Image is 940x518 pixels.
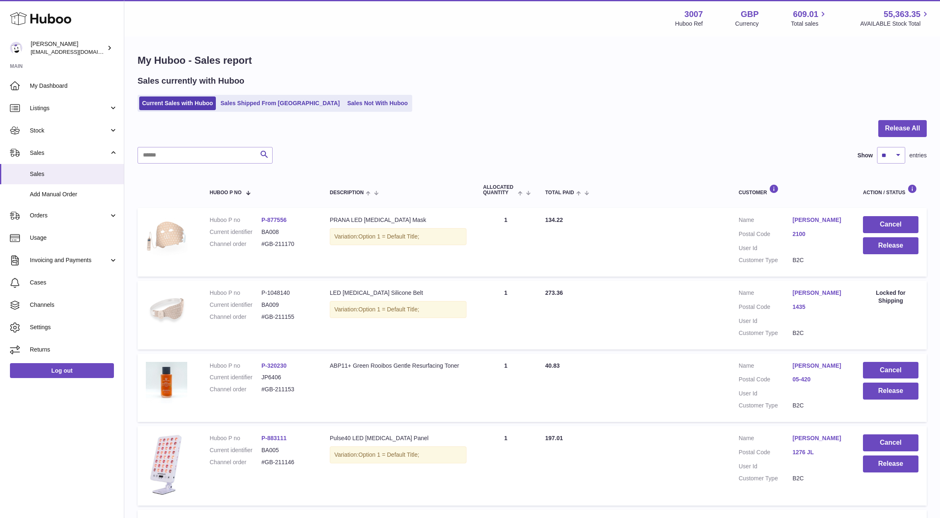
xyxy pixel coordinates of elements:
img: 1_7eebc464-ea89-4c0e-81f0-deee531f330f.png [146,289,187,330]
button: Release [863,237,918,254]
div: Action / Status [863,184,918,195]
span: 40.83 [545,362,560,369]
div: LED [MEDICAL_DATA] Silicone Belt [330,289,466,297]
span: Channels [30,301,118,309]
span: Listings [30,104,109,112]
dd: B2C [793,256,846,264]
dt: Huboo P no [210,216,261,224]
a: 1276 JL [793,448,846,456]
a: Sales Shipped From [GEOGRAPHIC_DATA] [217,96,343,110]
dd: #GB-211170 [261,240,313,248]
div: Currency [735,20,759,28]
span: Sales [30,149,109,157]
a: 2100 [793,230,846,238]
a: P-877556 [261,217,287,223]
span: Total sales [791,20,828,28]
span: Stock [30,127,109,135]
dt: Current identifier [210,373,261,381]
img: 30071705049774.JPG [146,434,187,495]
span: Total paid [545,190,574,195]
div: Variation: [330,446,466,463]
span: Invoicing and Payments [30,256,109,264]
div: Pulse40 LED [MEDICAL_DATA] Panel [330,434,466,442]
dd: P-1048140 [261,289,313,297]
strong: GBP [741,9,759,20]
a: 1435 [793,303,846,311]
dt: User Id [739,390,793,398]
td: 1 [475,281,537,349]
a: 05-420 [793,376,846,383]
a: [PERSON_NAME] [793,289,846,297]
span: [EMAIL_ADDRESS][DOMAIN_NAME] [31,48,122,55]
a: P-883111 [261,435,287,441]
span: entries [909,152,927,159]
dt: Channel order [210,240,261,248]
td: 1 [475,354,537,422]
span: ALLOCATED Quantity [483,185,516,195]
dt: Postal Code [739,448,793,458]
button: Release [863,383,918,400]
span: 273.36 [545,289,563,296]
dd: BA005 [261,446,313,454]
button: Release All [878,120,927,137]
button: Cancel [863,434,918,451]
button: Release [863,455,918,472]
span: Option 1 = Default Title; [358,451,419,458]
dt: Name [739,216,793,226]
span: Huboo P no [210,190,242,195]
a: [PERSON_NAME] [793,434,846,442]
span: 55,363.35 [884,9,921,20]
dt: Channel order [210,458,261,466]
a: [PERSON_NAME] [793,216,846,224]
dt: Customer Type [739,329,793,337]
span: Option 1 = Default Title; [358,233,419,240]
dt: Name [739,289,793,299]
h2: Sales currently with Huboo [138,75,244,87]
span: AVAILABLE Stock Total [860,20,930,28]
dd: B2C [793,329,846,337]
td: 1 [475,208,537,277]
span: Orders [30,212,109,219]
span: Usage [30,234,118,242]
a: [PERSON_NAME] [793,362,846,370]
button: Cancel [863,362,918,379]
dd: #GB-211146 [261,458,313,466]
a: 55,363.35 AVAILABLE Stock Total [860,9,930,28]
td: 1 [475,426,537,506]
div: Variation: [330,228,466,245]
strong: 3007 [684,9,703,20]
img: 30071704385433.jpg [146,216,187,258]
img: 30071654760643.jpg [146,362,187,403]
dt: Name [739,434,793,444]
button: Cancel [863,216,918,233]
dd: #GB-211155 [261,313,313,321]
dt: Channel order [210,385,261,393]
dd: JP6406 [261,373,313,381]
dt: Postal Code [739,230,793,240]
a: P-320230 [261,362,287,369]
dt: User Id [739,244,793,252]
dt: Huboo P no [210,434,261,442]
div: PRANA LED [MEDICAL_DATA] Mask [330,216,466,224]
dt: Postal Code [739,303,793,313]
div: Customer [739,184,846,195]
h1: My Huboo - Sales report [138,54,927,67]
dd: B2C [793,475,846,482]
span: Option 1 = Default Title; [358,306,419,313]
span: 134.22 [545,217,563,223]
div: [PERSON_NAME] [31,40,105,56]
dt: Customer Type [739,475,793,482]
dd: BA008 [261,228,313,236]
a: Current Sales with Huboo [139,96,216,110]
a: Log out [10,363,114,378]
dt: Channel order [210,313,261,321]
span: Sales [30,170,118,178]
img: bevmay@maysama.com [10,42,22,54]
div: ABP11+ Green Rooibos Gentle Resurfacing Toner [330,362,466,370]
span: 197.01 [545,435,563,441]
dt: Customer Type [739,256,793,264]
dt: User Id [739,463,793,470]
dt: Current identifier [210,301,261,309]
div: Variation: [330,301,466,318]
span: 609.01 [793,9,818,20]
